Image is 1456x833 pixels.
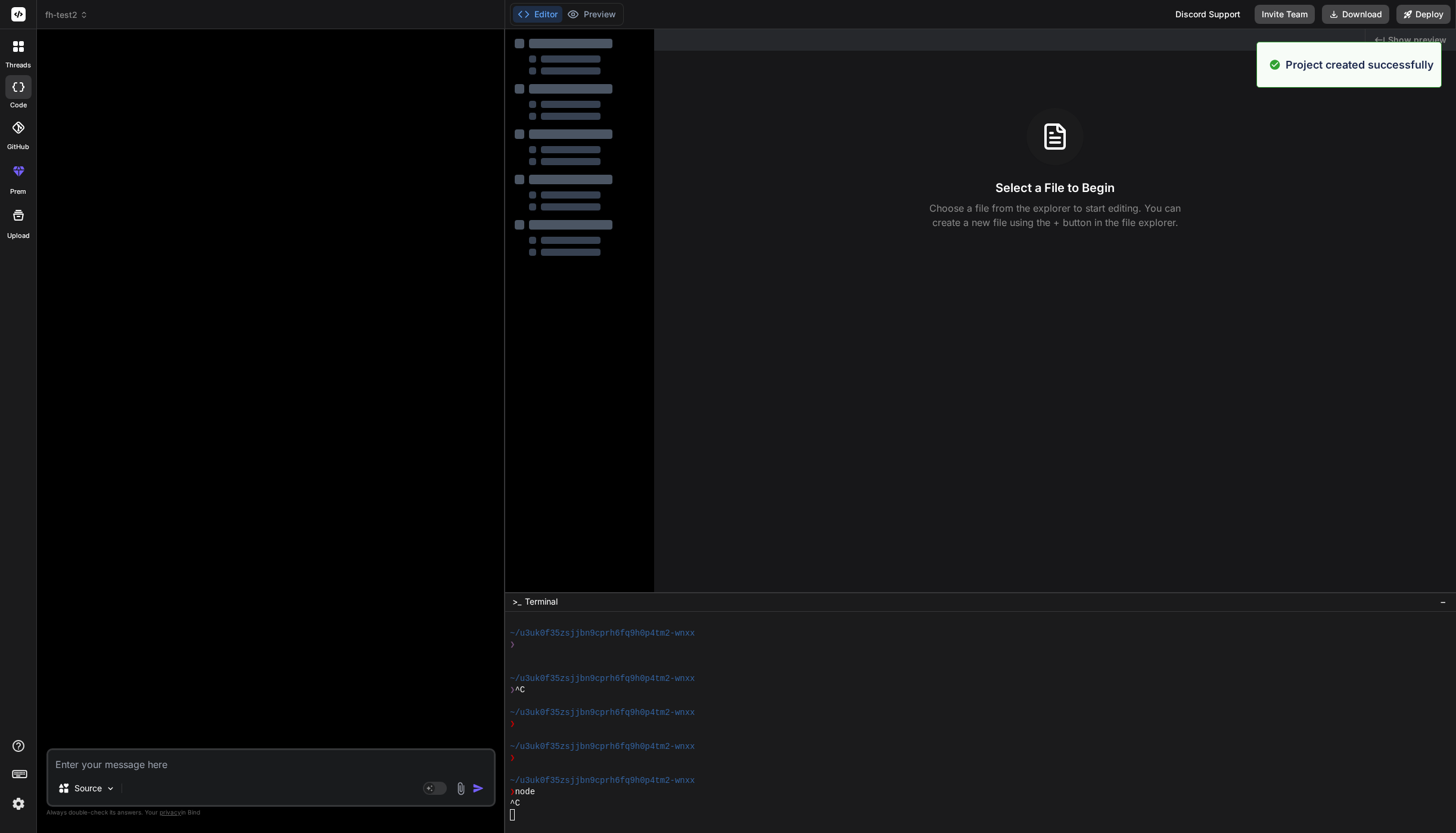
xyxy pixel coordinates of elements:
[472,782,484,794] img: icon
[1440,596,1446,608] span: −
[510,719,515,730] span: ❯
[525,596,558,608] span: Terminal
[8,794,29,814] img: settings
[1322,5,1389,24] button: Download
[1396,5,1451,24] button: Deploy
[510,707,695,719] span: ~/u3uk0f35zsjjbn9cprh6fq9h0p4tm2-wnxx
[510,639,515,651] span: ❯
[513,6,562,23] button: Editor
[46,807,496,818] p: Always double-check its answers. Your in Bind
[1286,57,1434,73] p: Project created successfully
[510,741,695,753] span: ~/u3uk0f35zsjjbn9cprh6fq9h0p4tm2-wnxx
[510,798,520,809] span: ^C
[515,685,525,696] span: ^C
[922,201,1189,230] p: Choose a file from the explorer to start editing. You can create a new file using the + button in...
[510,685,515,696] span: ❯
[105,784,116,794] img: Pick Models
[5,60,31,70] label: threads
[160,809,181,816] span: privacy
[1438,592,1449,611] button: −
[10,187,26,197] label: prem
[1388,34,1446,46] span: Show preview
[510,775,695,786] span: ~/u3uk0f35zsjjbn9cprh6fq9h0p4tm2-wnxx
[74,782,102,794] p: Source
[510,753,515,764] span: ❯
[515,786,535,798] span: node
[7,142,29,152] label: GitHub
[512,596,521,608] span: >_
[7,231,30,241] label: Upload
[454,782,468,795] img: attachment
[995,179,1115,196] h3: Select a File to Begin
[1269,57,1281,73] img: alert
[510,786,515,798] span: ❯
[510,628,695,639] span: ~/u3uk0f35zsjjbn9cprh6fq9h0p4tm2-wnxx
[562,6,621,23] button: Preview
[10,100,27,110] label: code
[1168,5,1247,24] div: Discord Support
[45,9,88,21] span: fh-test2
[1255,5,1315,24] button: Invite Team
[510,673,695,685] span: ~/u3uk0f35zsjjbn9cprh6fq9h0p4tm2-wnxx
